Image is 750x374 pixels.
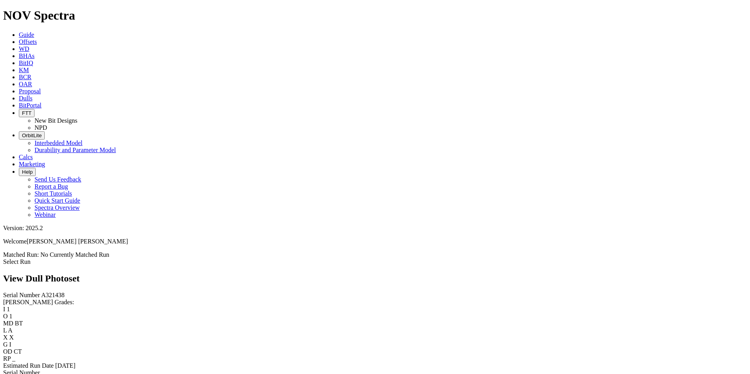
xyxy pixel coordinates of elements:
[3,8,747,23] h1: NOV Spectra
[55,362,76,369] span: [DATE]
[9,313,13,320] span: 1
[3,327,7,334] label: L
[19,154,33,160] a: Calcs
[3,299,747,306] div: [PERSON_NAME] Grades:
[12,355,15,362] span: _
[40,251,109,258] span: No Currently Matched Run
[3,258,31,265] a: Select Run
[3,341,8,348] label: G
[35,117,77,124] a: New Bit Designs
[19,74,31,80] a: BCR
[22,110,31,116] span: FTT
[19,38,37,45] a: Offsets
[3,306,5,312] label: I
[19,109,35,117] button: FTT
[19,161,45,167] a: Marketing
[19,60,33,66] a: BitIQ
[35,147,116,153] a: Durability and Parameter Model
[15,320,23,327] span: BT
[35,204,80,211] a: Spectra Overview
[35,190,72,197] a: Short Tutorials
[3,238,747,245] p: Welcome
[19,81,32,87] a: OAR
[9,334,14,341] span: X
[35,140,82,146] a: Interbedded Model
[19,53,35,59] a: BHAs
[41,292,65,298] span: A321438
[22,169,33,175] span: Help
[14,348,22,355] span: CT
[35,176,81,183] a: Send Us Feedback
[19,45,29,52] a: WD
[19,95,33,102] a: Dulls
[3,225,747,232] div: Version: 2025.2
[7,306,10,312] span: 1
[3,313,8,320] label: O
[3,320,13,327] label: MD
[35,124,47,131] a: NPD
[3,348,12,355] label: OD
[3,273,747,284] h2: View Dull Photoset
[3,355,11,362] label: RP
[3,334,8,341] label: X
[19,88,41,94] a: Proposal
[9,341,11,348] span: I
[19,102,42,109] a: BitPortal
[35,197,80,204] a: Quick Start Guide
[35,211,56,218] a: Webinar
[22,133,42,138] span: OrbitLite
[19,67,29,73] a: KM
[19,168,36,176] button: Help
[27,238,128,245] span: [PERSON_NAME] [PERSON_NAME]
[8,327,13,334] span: A
[3,292,40,298] label: Serial Number
[3,362,54,369] label: Estimated Run Date
[35,183,68,190] a: Report a Bug
[19,131,45,140] button: OrbitLite
[19,31,34,38] a: Guide
[3,251,39,258] span: Matched Run:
